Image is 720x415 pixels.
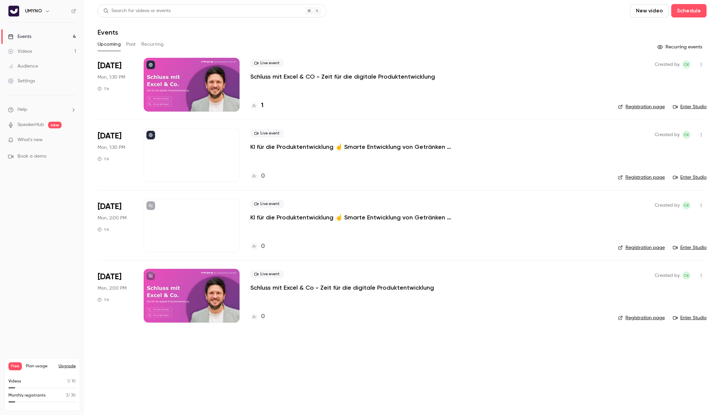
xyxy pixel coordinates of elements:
h4: 0 [261,312,265,321]
span: 3 [66,393,68,398]
span: Christian Klein [682,201,690,209]
a: Enter Studio [673,244,707,251]
a: Schluss mit Excel & Co - Zeit für die digitale Produktentwicklung [250,284,434,292]
div: Events [8,33,31,40]
span: CK [684,60,689,69]
a: Registration page [618,315,665,321]
span: Created by [655,272,680,280]
h1: Events [98,28,118,36]
span: [DATE] [98,60,121,71]
div: 1 h [98,156,109,162]
a: KI für die Produktentwicklung ☝️ Smarte Entwicklung von Getränken und Lebensmitteln [250,143,452,151]
div: 1 h [98,227,109,232]
button: Past [126,39,136,50]
button: New video [630,4,669,17]
div: Nov 3 Mon, 2:00 PM (Europe/Berlin) [98,199,133,252]
a: Registration page [618,174,665,181]
span: CK [684,272,689,280]
img: UMYNO [8,6,19,16]
button: Recurring events [654,42,707,52]
span: Mon, 1:30 PM [98,74,125,81]
p: / 30 [66,392,76,399]
div: Audience [8,63,38,70]
a: Registration page [618,103,665,110]
div: 1 h [98,297,109,302]
span: Christian Klein [682,60,690,69]
span: Book a demo [17,153,46,160]
span: new [48,122,62,128]
span: Help [17,106,27,113]
span: [DATE] [98,131,121,141]
span: Christian Klein [682,272,690,280]
h6: UMYNO [25,8,42,14]
h4: 0 [261,172,265,181]
span: 1 [67,379,69,383]
button: Upgrade [59,364,76,369]
span: Live event [250,59,284,67]
span: Live event [250,129,284,137]
li: help-dropdown-opener [8,106,76,113]
button: Recurring [141,39,164,50]
div: Sep 1 Mon, 1:30 PM (Europe/Berlin) [98,58,133,112]
div: 1 h [98,86,109,91]
p: Monthly registrants [8,392,46,399]
span: Mon, 2:00 PM [98,285,127,292]
a: KI für die Produktentwicklung ☝️ Smarte Entwicklung von Getränken und Lebensmitteln [250,213,452,221]
div: Dec 8 Mon, 2:00 PM (Europe/Berlin) [98,269,133,323]
span: Plan usage [26,364,55,369]
h4: 1 [261,101,263,110]
div: Settings [8,78,35,84]
div: Videos [8,48,32,55]
a: Schluss mit Excel & CO - Zeit für die digitale Produktentwicklung [250,73,435,81]
a: 1 [250,101,263,110]
a: Registration page [618,244,665,251]
div: Sep 22 Mon, 1:30 PM (Europe/Berlin) [98,128,133,182]
span: Created by [655,201,680,209]
span: Christian Klein [682,131,690,139]
span: Created by [655,60,680,69]
p: Videos [8,378,21,384]
a: SpeakerHub [17,121,44,128]
a: 0 [250,242,265,251]
a: Enter Studio [673,174,707,181]
p: / 10 [67,378,76,384]
button: Upcoming [98,39,121,50]
a: 0 [250,172,265,181]
a: Enter Studio [673,315,707,321]
span: Mon, 2:00 PM [98,215,127,221]
span: Free [8,362,22,370]
span: Created by [655,131,680,139]
div: Search for videos or events [103,7,171,14]
a: 0 [250,312,265,321]
span: Mon, 1:30 PM [98,144,125,151]
span: Live event [250,270,284,278]
h4: 0 [261,242,265,251]
span: [DATE] [98,201,121,212]
span: What's new [17,136,43,143]
span: [DATE] [98,272,121,282]
span: Live event [250,200,284,208]
button: Schedule [671,4,707,17]
span: CK [684,201,689,209]
span: CK [684,131,689,139]
a: Enter Studio [673,103,707,110]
